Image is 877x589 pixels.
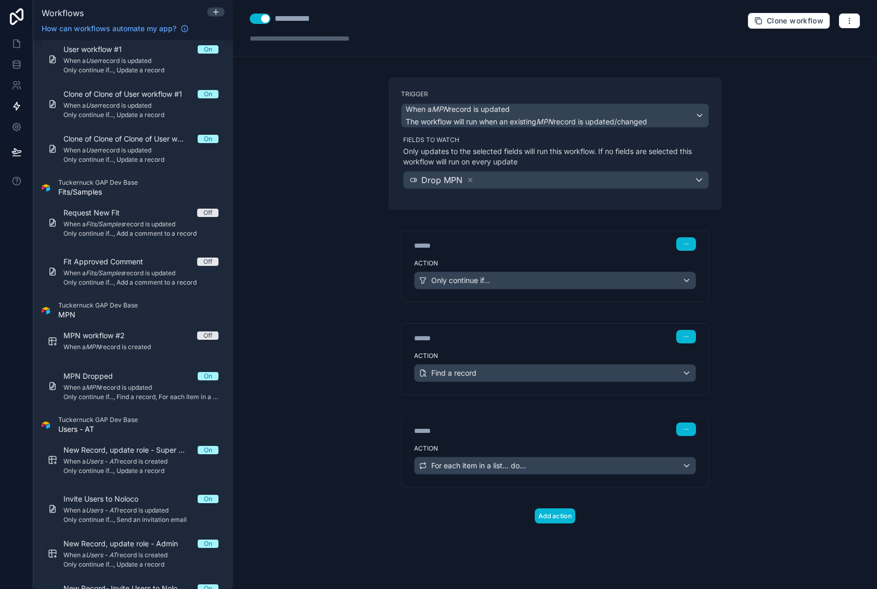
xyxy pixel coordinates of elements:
label: Fields to watch [403,136,709,144]
em: MPN [536,117,553,126]
label: Trigger [401,90,709,98]
span: How can workflows automate my app? [42,23,176,34]
span: Only continue if... [431,275,490,286]
p: Only updates to the selected fields will run this workflow. If no fields are selected this workfl... [403,146,709,167]
label: Action [414,444,696,453]
em: MPN [432,105,449,113]
button: For each item in a list... do... [414,457,696,475]
button: When aMPNrecord is updatedThe workflow will run when an existingMPNrecord is updated/changed [401,104,709,127]
span: Workflows [42,8,84,18]
button: Clone workflow [747,12,830,29]
a: How can workflows automate my app? [37,23,193,34]
span: Clone workflow [767,16,823,25]
span: Find a record [431,368,476,378]
button: Add action [535,508,575,523]
span: For each item in a list... do... [431,460,526,471]
label: Action [414,352,696,360]
button: Drop MPN [403,171,709,189]
button: Only continue if... [414,272,696,289]
span: The workflow will run when an existing record is updated/changed [406,117,647,126]
label: Action [414,259,696,267]
span: When a record is updated [406,104,510,114]
button: Find a record [414,364,696,382]
span: Drop MPN [421,174,462,186]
